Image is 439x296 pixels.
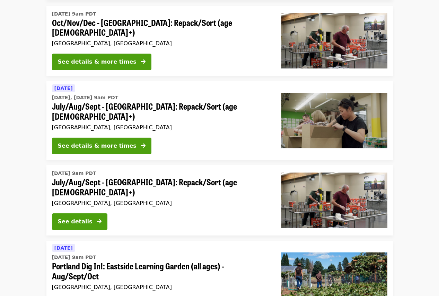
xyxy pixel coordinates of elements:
[52,10,96,18] time: [DATE] 9am PDT
[52,261,270,281] span: Portland Dig In!: Eastside Learning Garden (all ages) - Aug/Sept/Oct
[46,81,393,160] a: See details for "July/Aug/Sept - Portland: Repack/Sort (age 8+)"
[52,124,270,131] div: [GEOGRAPHIC_DATA], [GEOGRAPHIC_DATA]
[52,170,96,177] time: [DATE] 9am PDT
[52,54,151,70] button: See details & more times
[54,85,73,91] span: [DATE]
[54,245,73,251] span: [DATE]
[52,94,118,101] time: [DATE], [DATE] 9am PDT
[46,6,393,76] a: See details for "Oct/Nov/Dec - Portland: Repack/Sort (age 16+)"
[52,213,107,230] button: See details
[52,40,270,47] div: [GEOGRAPHIC_DATA], [GEOGRAPHIC_DATA]
[281,13,387,68] img: Oct/Nov/Dec - Portland: Repack/Sort (age 16+) organized by Oregon Food Bank
[52,18,270,38] span: Oct/Nov/Dec - [GEOGRAPHIC_DATA]: Repack/Sort (age [DEMOGRAPHIC_DATA]+)
[52,254,96,261] time: [DATE] 9am PDT
[52,101,270,121] span: July/Aug/Sept - [GEOGRAPHIC_DATA]: Repack/Sort (age [DEMOGRAPHIC_DATA]+)
[58,58,137,66] div: See details & more times
[52,138,151,154] button: See details & more times
[58,218,93,226] div: See details
[46,165,393,235] a: See details for "July/Aug/Sept - Portland: Repack/Sort (age 16+)"
[281,93,387,148] img: July/Aug/Sept - Portland: Repack/Sort (age 8+) organized by Oregon Food Bank
[97,218,102,225] i: arrow-right icon
[141,58,146,65] i: arrow-right icon
[52,200,270,206] div: [GEOGRAPHIC_DATA], [GEOGRAPHIC_DATA]
[52,177,270,197] span: July/Aug/Sept - [GEOGRAPHIC_DATA]: Repack/Sort (age [DEMOGRAPHIC_DATA]+)
[281,173,387,228] img: July/Aug/Sept - Portland: Repack/Sort (age 16+) organized by Oregon Food Bank
[58,142,137,150] div: See details & more times
[52,284,270,290] div: [GEOGRAPHIC_DATA], [GEOGRAPHIC_DATA]
[141,142,146,149] i: arrow-right icon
